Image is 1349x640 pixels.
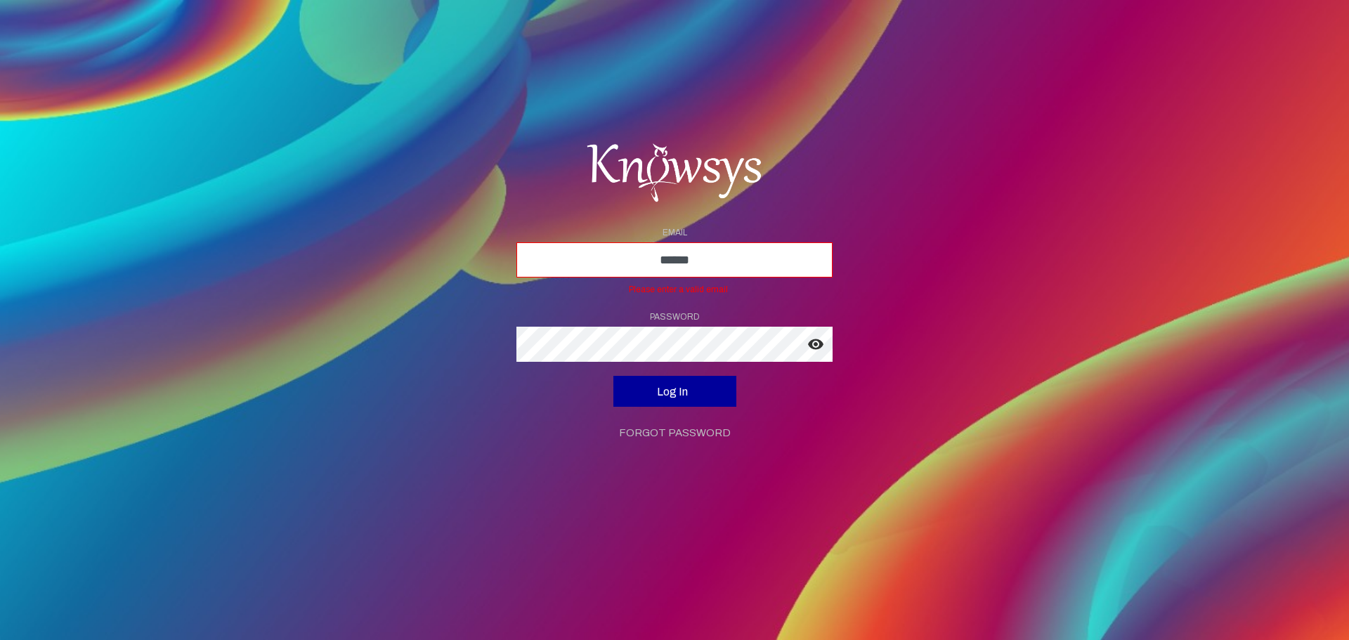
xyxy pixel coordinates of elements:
[619,427,731,438] a: Forgot Password
[516,224,833,241] p: EMAIL
[516,279,833,298] span: Please enter a valid email
[807,336,824,353] span: visibility
[613,376,736,407] button: Log In
[516,308,833,325] p: PASSWORD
